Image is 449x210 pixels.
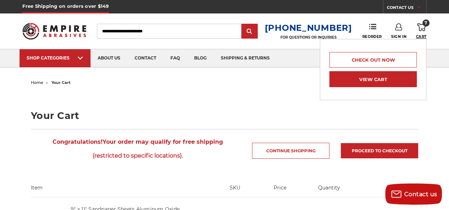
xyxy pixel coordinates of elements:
th: Price [264,184,295,197]
a: contact [127,49,163,67]
a: [PHONE_NUMBER] [264,23,352,33]
button: Contact us [385,183,442,205]
h1: Your Cart [31,111,418,120]
img: Empire Abrasives [22,19,86,44]
span: your cart [51,80,71,85]
p: FOR QUESTIONS OR INQUIRIES [264,35,352,40]
th: SKU [205,184,264,197]
a: Continue Shopping [252,143,329,159]
a: faq [163,49,187,67]
th: Item [31,184,205,197]
strong: Congratulations! [53,138,103,145]
span: 7 [422,19,429,27]
a: 7 Cart [416,23,427,39]
span: Contact us [404,191,437,198]
a: home [31,80,43,85]
a: Proceed to checkout [341,143,418,158]
span: Your order may qualify for free shipping [31,135,245,163]
span: Reorder [362,34,382,39]
a: View Cart [329,71,417,87]
input: Submit [242,24,257,39]
a: Reorder [362,23,382,39]
span: (restricted to specific locations). [31,149,245,163]
th: Total [363,184,418,197]
span: Cart [416,34,427,39]
a: Check out now [329,52,417,68]
a: CONTACT US [387,4,426,13]
a: about us [91,49,127,67]
span: Sign In [391,34,406,39]
div: SHOP CATEGORIES [27,55,83,61]
th: Quantity [295,184,362,197]
a: blog [187,49,214,67]
a: shipping & returns [214,49,277,67]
